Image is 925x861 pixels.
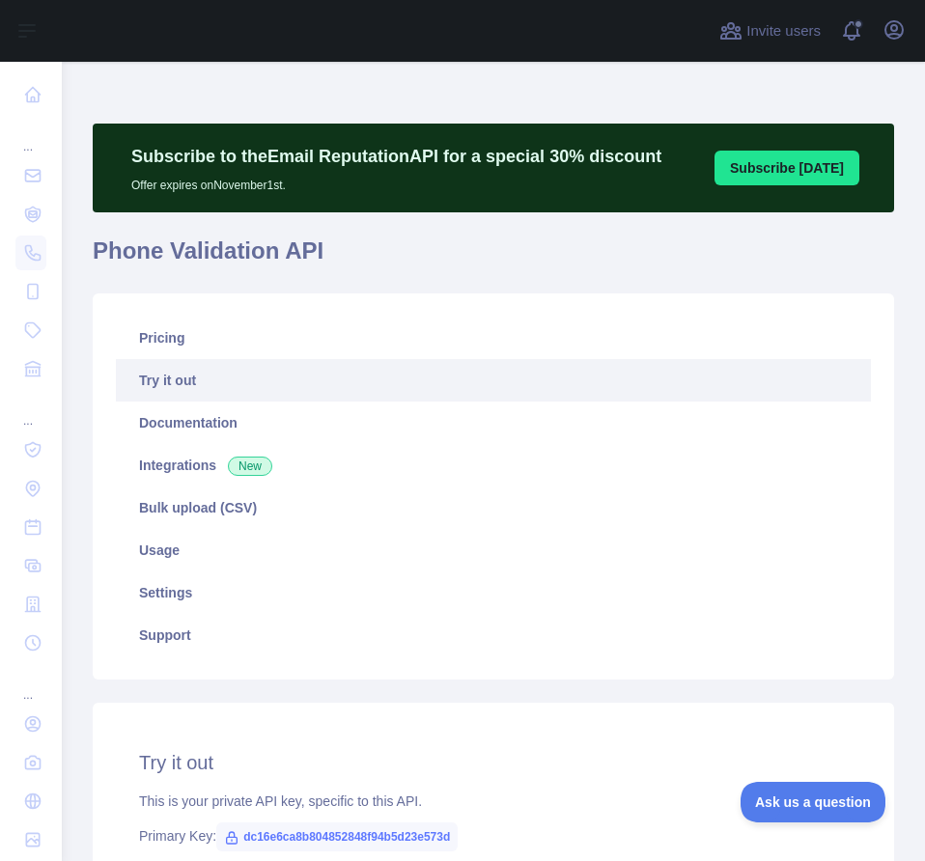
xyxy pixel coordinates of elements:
[216,822,458,851] span: dc16e6ca8b804852848f94b5d23e573d
[116,444,871,486] a: Integrations New
[139,826,848,846] div: Primary Key:
[139,792,848,811] div: This is your private API key, specific to this API.
[15,116,46,154] div: ...
[116,571,871,614] a: Settings
[139,749,848,776] h2: Try it out
[15,390,46,429] div: ...
[116,317,871,359] a: Pricing
[116,614,871,656] a: Support
[116,486,871,529] a: Bulk upload (CSV)
[741,782,886,822] iframe: Toggle Customer Support
[746,20,821,42] span: Invite users
[131,170,661,193] p: Offer expires on November 1st.
[715,151,859,185] button: Subscribe [DATE]
[116,402,871,444] a: Documentation
[116,359,871,402] a: Try it out
[15,664,46,703] div: ...
[116,529,871,571] a: Usage
[93,236,894,282] h1: Phone Validation API
[131,143,661,170] p: Subscribe to the Email Reputation API for a special 30 % discount
[228,457,272,476] span: New
[715,15,825,46] button: Invite users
